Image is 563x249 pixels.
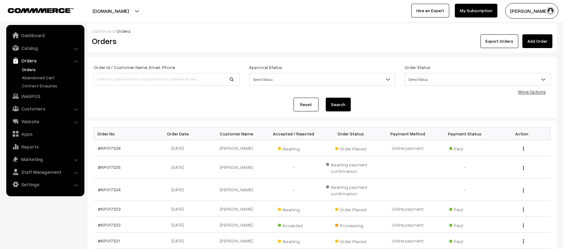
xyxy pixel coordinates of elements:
[335,221,366,229] span: Processing
[92,36,239,46] h2: Orders
[505,3,558,19] button: [PERSON_NAME]
[379,201,436,217] td: Online payment
[436,178,494,201] td: -
[436,127,494,140] th: Payment Status
[379,233,436,249] td: Online payment
[94,73,240,85] input: Order Id / Customer Name / Customer Email / Customer Phone
[265,178,322,201] td: -
[546,6,555,16] img: user
[98,238,120,243] a: #KP017321
[71,3,151,19] button: [DOMAIN_NAME]
[455,4,497,17] a: My Subscription
[98,222,121,227] a: #KP017322
[411,4,449,17] a: Hire an Expert
[8,116,82,127] a: Website
[8,6,63,14] a: COMMMERCE
[265,156,322,178] td: -
[20,66,82,73] a: Orders
[449,205,480,213] span: Paid
[98,187,121,192] a: #KP017324
[265,127,322,140] th: Accepted / Rejected
[208,201,265,217] td: [PERSON_NAME]
[92,28,552,34] div: /
[208,233,265,249] td: [PERSON_NAME]
[151,127,208,140] th: Order Date
[98,145,121,151] a: #KP017326
[518,89,546,94] a: More Options
[8,90,82,102] a: WebPOS
[294,98,319,111] a: Reset
[8,166,82,178] a: Staff Management
[249,73,395,85] span: Select Status
[278,205,309,213] span: Awaiting
[335,144,366,152] span: Order Placed
[493,127,550,140] th: Action
[249,74,395,85] span: Select Status
[436,156,494,178] td: -
[522,34,552,48] a: Add Order
[151,201,208,217] td: [DATE]
[523,147,524,151] img: Menu
[92,28,115,34] a: Dashboard
[523,207,524,212] img: Menu
[151,233,208,249] td: [DATE]
[151,178,208,201] td: [DATE]
[326,98,351,111] button: Search
[322,127,380,140] th: Order Status
[326,182,376,197] span: Awaiting payment confirmation
[151,156,208,178] td: [DATE]
[278,237,309,245] span: Awaiting
[405,73,550,85] span: Select Status
[326,160,376,174] span: Awaiting payment confirmation
[335,205,366,213] span: Order Placed
[208,156,265,178] td: [PERSON_NAME]
[449,237,480,245] span: Paid
[8,103,82,114] a: Customers
[8,179,82,190] a: Settings
[8,141,82,152] a: Reports
[523,239,524,243] img: Menu
[208,140,265,156] td: [PERSON_NAME]
[98,164,121,170] a: #KP017325
[278,144,309,152] span: Awaiting
[8,55,82,66] a: Orders
[379,127,436,140] th: Payment Method
[151,140,208,156] td: [DATE]
[94,64,175,71] label: Order Id / Customer Name, Email, Phone
[98,206,121,212] a: #KP017323
[335,237,366,245] span: Order Placed
[379,140,436,156] td: Online payment
[379,217,436,233] td: Online payment
[405,74,550,85] span: Select Status
[208,178,265,201] td: [PERSON_NAME]
[151,217,208,233] td: [DATE]
[8,154,82,165] a: Marketing
[449,144,480,152] span: Paid
[208,217,265,233] td: [PERSON_NAME]
[405,64,430,71] label: Order Status
[480,34,518,48] button: Export Orders
[278,221,309,229] span: Accepted
[117,28,131,34] span: Orders
[523,166,524,170] img: Menu
[523,223,524,227] img: Menu
[208,127,265,140] th: Customer Name
[20,82,82,89] a: Contact Enquires
[20,74,82,81] a: Abandoned Cart
[94,127,151,140] th: Order No
[8,42,82,54] a: Catalog
[449,221,480,229] span: Paid
[523,188,524,193] img: Menu
[8,8,73,13] img: COMMMERCE
[8,30,82,41] a: Dashboard
[249,64,282,71] label: Approval Status
[8,128,82,139] a: Apps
